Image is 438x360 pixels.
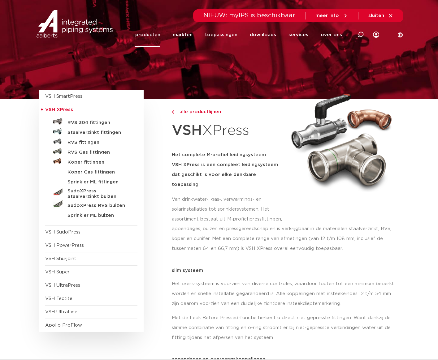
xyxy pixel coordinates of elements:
[45,176,137,186] a: Sprinkler ML fittingen
[135,23,160,47] a: producten
[67,160,129,165] h5: Koper fittingen
[45,146,137,156] a: RVS Gas fittingen
[368,13,384,18] span: sluiten
[172,195,284,224] p: Van drinkwater-, gas-, verwarmings- en solarinstallaties tot sprinklersystemen. Het assortiment b...
[45,126,137,136] a: Staalverzinkt fittingen
[45,186,137,199] a: SudoXPress Staalverzinkt buizen
[288,23,308,47] a: services
[172,110,174,114] img: chevron-right.svg
[45,136,137,146] a: RVS fittingen
[67,120,129,126] h5: RVS 304 fittingen
[67,203,129,208] h5: SudoXPress RVS buizen
[172,279,399,309] p: Het press-systeem is voorzien van diverse controles, waardoor fouten tot een minimum beperkt word...
[205,23,237,47] a: toepassingen
[176,109,221,114] span: alle productlijnen
[67,188,129,199] h5: SudoXPress Staalverzinkt buizen
[172,268,399,273] p: slim systeem
[67,169,129,175] h5: Koper Gas fittingen
[203,12,295,19] span: NIEUW: myIPS is beschikbaar
[321,23,342,47] a: over ons
[45,107,73,112] span: VSH XPress
[315,13,339,18] span: meer info
[45,310,77,314] a: VSH UltraLine
[67,179,129,185] h5: Sprinkler ML fittingen
[368,13,393,19] a: sluiten
[45,199,137,209] a: SudoXPress RVS buizen
[45,296,72,301] a: VSH Tectite
[172,119,284,143] h1: XPress
[135,23,342,47] nav: Menu
[45,243,84,248] a: VSH PowerPress
[172,224,399,254] p: appendages, buizen en pressgereedschap en is verkrijgbaar in de materialen staalverzinkt, RVS, ko...
[173,23,193,47] a: markten
[45,94,82,99] a: VSH SmartPress
[45,256,76,261] a: VSH Shurjoint
[172,123,202,138] strong: VSH
[315,13,348,19] a: meer info
[172,108,284,116] a: alle productlijnen
[67,150,129,155] h5: RVS Gas fittingen
[45,323,82,328] a: Apollo ProFlow
[45,270,70,274] a: VSH Super
[45,283,80,288] a: VSH UltraPress
[45,117,137,126] a: RVS 304 fittingen
[172,313,399,343] p: Met de Leak Before Pressed-functie herkent u direct niet gepresste fittingen. Want dankzij de sli...
[67,130,129,135] h5: Staalverzinkt fittingen
[45,230,80,234] a: VSH SudoPress
[45,166,137,176] a: Koper Gas fittingen
[172,150,284,190] h5: Het complete M-profiel leidingsysteem VSH XPress is een compleet leidingsysteem dat geschikt is v...
[250,23,276,47] a: downloads
[45,156,137,166] a: Koper fittingen
[67,140,129,145] h5: RVS fittingen
[45,209,137,219] a: Sprinkler ML buizen
[373,28,379,41] div: my IPS
[67,213,129,218] h5: Sprinkler ML buizen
